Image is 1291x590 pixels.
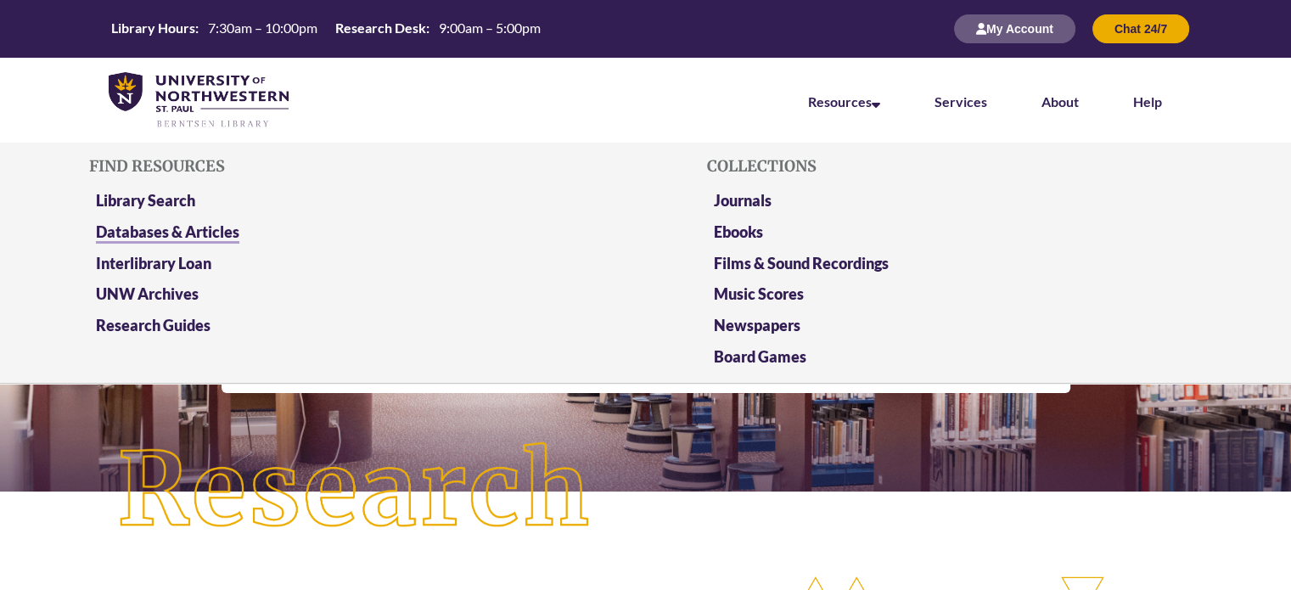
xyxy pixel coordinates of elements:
a: Help [1133,93,1162,110]
a: Resources [808,93,880,110]
a: About [1041,93,1079,110]
a: Research Guides [96,316,210,334]
img: UNWSP Library Logo [109,72,289,129]
a: Newspapers [714,316,800,334]
button: Chat 24/7 [1092,14,1189,43]
h5: Collections [707,158,1202,175]
table: Hours Today [104,19,547,37]
span: 9:00am – 5:00pm [439,20,541,36]
a: Films & Sound Recordings [714,254,889,273]
a: Library Search [96,191,195,210]
a: Board Games [714,347,806,366]
th: Library Hours: [104,19,201,37]
a: Journals [714,191,772,210]
a: Interlibrary Loan [96,254,211,273]
h5: Find Resources [89,158,584,175]
a: Services [935,93,987,110]
a: My Account [954,21,1075,36]
a: Ebooks [714,222,763,241]
span: 7:30am – 10:00pm [208,20,317,36]
button: My Account [954,14,1075,43]
a: UNW Archives [96,284,199,303]
a: Hours Today [104,19,547,39]
a: Chat 24/7 [1092,21,1189,36]
th: Research Desk: [328,19,432,37]
a: Databases & Articles [96,222,239,244]
a: Music Scores [714,284,804,303]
